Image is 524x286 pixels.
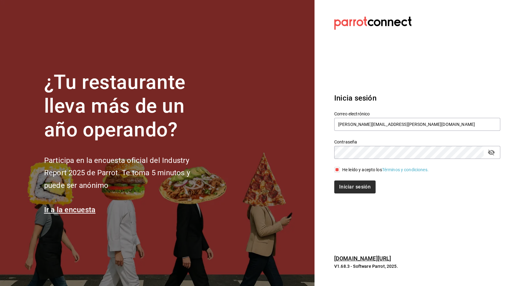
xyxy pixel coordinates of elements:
[44,71,211,142] h1: ¿Tu restaurante lleva más de un año operando?
[334,118,500,131] input: Ingresa tu correo electrónico
[44,205,96,214] a: Ir a la encuesta
[486,147,497,158] button: Campo de contraseña
[334,140,500,144] label: Contraseña
[342,167,429,173] div: He leído y acepto los
[44,154,211,192] h2: Participa en la encuesta oficial del Industry Report 2025 de Parrot. Te toma 5 minutos y puede se...
[334,93,500,104] h3: Inicia sesión
[334,180,376,193] button: Iniciar sesión
[334,112,500,116] label: Correo electrónico
[382,167,429,172] a: Términos y condiciones.
[334,263,500,269] p: V1.68.3 - Software Parrot, 2025.
[334,255,391,262] a: [DOMAIN_NAME][URL]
